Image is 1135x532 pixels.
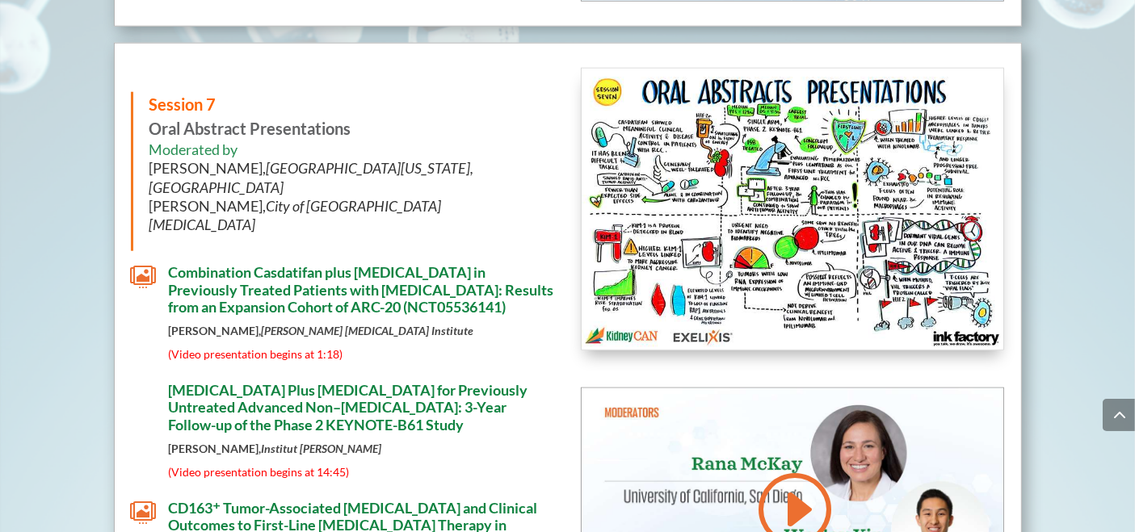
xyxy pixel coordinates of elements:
[149,197,442,233] em: City of [GEOGRAPHIC_DATA][MEDICAL_DATA]
[169,347,343,361] span: (Video presentation begins at 1:18)
[149,159,474,195] em: [GEOGRAPHIC_DATA][US_STATE], [GEOGRAPHIC_DATA]
[169,442,382,455] strong: [PERSON_NAME],
[149,159,474,195] span: [PERSON_NAME],
[169,381,528,434] span: [MEDICAL_DATA] Plus [MEDICAL_DATA] for Previously Untreated Advanced Non–[MEDICAL_DATA]: 3-Year F...
[169,465,350,479] span: (Video presentation begins at 14:45)
[301,442,382,455] em: [PERSON_NAME]
[149,197,442,233] span: [PERSON_NAME],
[262,442,298,455] em: Institut
[149,94,351,138] strong: Oral Abstract Presentations
[149,94,216,114] span: Session 7
[131,500,157,526] span: 
[169,263,554,316] span: Combination Casdatifan plus [MEDICAL_DATA] in Previously Treated Patients with [MEDICAL_DATA]: Re...
[149,140,539,243] h6: Moderated by
[262,324,474,337] em: [PERSON_NAME] [MEDICAL_DATA] Institute
[131,382,157,408] span: 
[582,69,1004,350] img: KidneyCAN_Ink Factory_Board Session 7
[131,264,157,290] span: 
[169,324,474,337] strong: [PERSON_NAME],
